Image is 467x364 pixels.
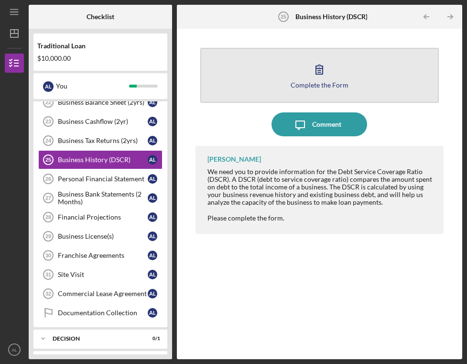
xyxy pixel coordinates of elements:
[148,212,157,222] div: A L
[45,214,51,220] tspan: 28
[45,99,51,105] tspan: 22
[207,214,434,222] div: Please complete the form.
[58,290,148,298] div: Commercial Lease Agreement
[38,93,163,112] a: 22Business Balance Sheet (2yrs)AL
[87,13,114,21] b: Checklist
[45,272,51,277] tspan: 31
[38,284,163,303] a: 32Commercial Lease AgreementAL
[148,136,157,145] div: A L
[38,246,163,265] a: 30Franchise AgreementsAL
[148,193,157,203] div: A L
[148,251,157,260] div: A L
[37,55,163,62] div: $10,000.00
[45,233,51,239] tspan: 29
[148,98,157,107] div: A L
[148,270,157,279] div: A L
[45,176,51,182] tspan: 26
[38,131,163,150] a: 24Business Tax Returns (2yrs)AL
[281,14,286,20] tspan: 25
[38,303,163,322] a: Documentation CollectionAL
[38,169,163,188] a: 26Personal Financial StatementAL
[207,168,434,206] div: We need you to provide information for the Debt Service Coverage Ratio (DSCR). A DSCR (debt to se...
[45,291,51,297] tspan: 32
[38,150,163,169] a: 25Business History (DSCR)AL
[143,336,160,342] div: 0 / 1
[5,340,24,359] button: AL
[148,308,157,318] div: A L
[38,265,163,284] a: 31Site VisitAL
[45,195,51,201] tspan: 27
[295,13,368,21] b: Business History (DSCR)
[45,157,51,163] tspan: 25
[272,112,367,136] button: Comment
[58,232,148,240] div: Business License(s)
[200,48,439,103] button: Complete the Form
[58,190,148,206] div: Business Bank Statements (2 Months)
[38,188,163,208] a: 27Business Bank Statements (2 Months)AL
[58,137,148,144] div: Business Tax Returns (2yrs)
[58,271,148,278] div: Site Visit
[148,174,157,184] div: A L
[207,155,261,163] div: [PERSON_NAME]
[56,78,129,94] div: You
[58,175,148,183] div: Personal Financial Statement
[38,208,163,227] a: 28Financial ProjectionsAL
[58,99,148,106] div: Business Balance Sheet (2yrs)
[45,119,51,124] tspan: 23
[148,155,157,165] div: A L
[58,156,148,164] div: Business History (DSCR)
[148,232,157,241] div: A L
[312,112,341,136] div: Comment
[38,112,163,131] a: 23Business Cashflow (2yr)AL
[43,81,54,92] div: A L
[45,138,52,143] tspan: 24
[45,253,51,258] tspan: 30
[11,347,17,353] text: AL
[37,42,163,50] div: Traditional Loan
[291,81,348,88] div: Complete the Form
[58,213,148,221] div: Financial Projections
[58,309,148,317] div: Documentation Collection
[53,336,136,342] div: Decision
[58,252,148,259] div: Franchise Agreements
[148,117,157,126] div: A L
[148,289,157,298] div: A L
[38,227,163,246] a: 29Business License(s)AL
[58,118,148,125] div: Business Cashflow (2yr)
